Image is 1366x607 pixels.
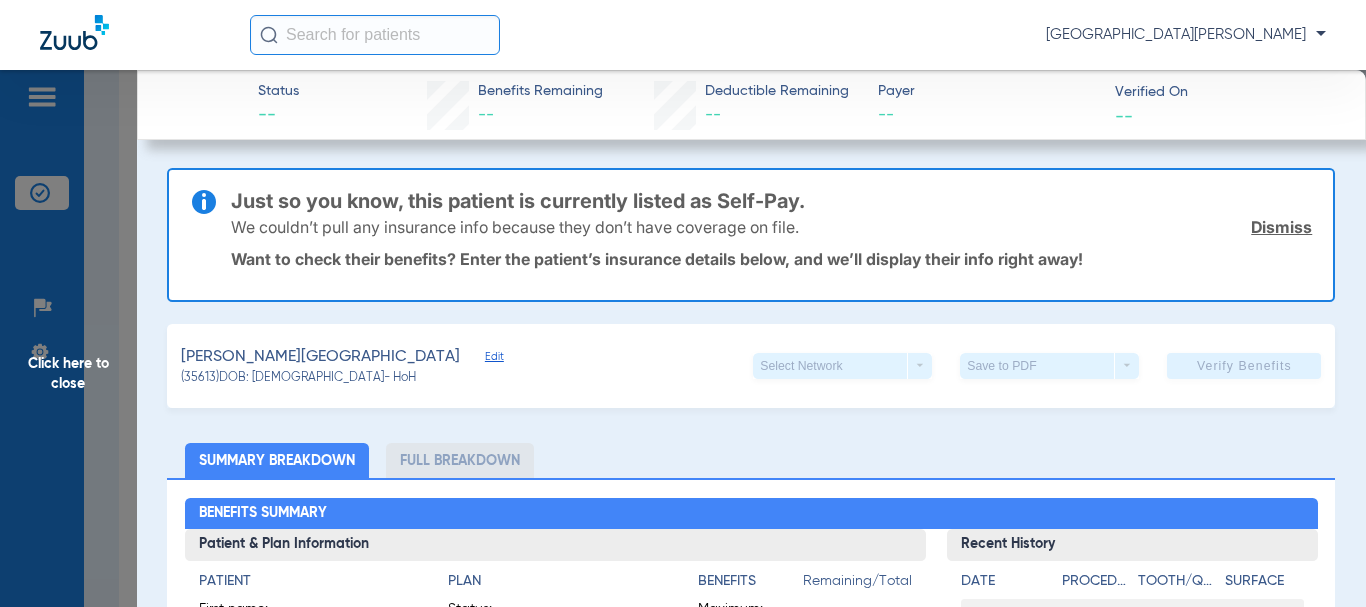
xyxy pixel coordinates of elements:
span: Edit [485,350,503,369]
h3: Recent History [947,529,1318,561]
input: Search for patients [250,15,500,55]
span: Verified On [1115,82,1334,103]
h4: Benefits [698,571,803,592]
span: (35613) DOB: [DEMOGRAPHIC_DATA] - HoH [181,370,416,388]
span: Benefits Remaining [478,81,603,102]
h4: Patient [199,571,413,592]
img: Search Icon [260,26,278,44]
iframe: Chat Widget [1266,511,1366,607]
h3: Patient & Plan Information [185,529,926,561]
span: Status [258,81,299,102]
h4: Plan [448,571,662,592]
p: We couldn’t pull any insurance info because they don’t have coverage on file. [231,217,799,237]
app-breakdown-title: Procedure [1062,571,1131,599]
li: Full Breakdown [386,443,534,478]
span: Payer [878,81,1097,102]
span: Deductible Remaining [705,81,849,102]
li: Summary Breakdown [185,443,369,478]
img: Zuub Logo [40,15,109,50]
app-breakdown-title: Benefits [698,571,803,599]
img: info-icon [192,190,216,214]
span: [GEOGRAPHIC_DATA][PERSON_NAME] [1046,25,1326,45]
h2: Benefits Summary [185,498,1318,530]
h4: Procedure [1062,571,1131,592]
h4: Date [961,571,1045,592]
span: -- [478,107,494,123]
h4: Surface [1225,571,1304,592]
app-breakdown-title: Surface [1225,571,1304,599]
h4: Tooth/Quad [1138,571,1217,592]
h3: Just so you know, this patient is currently listed as Self-Pay. [231,191,1312,211]
span: -- [1115,105,1133,126]
span: Remaining/Total [803,571,912,599]
span: [PERSON_NAME][GEOGRAPHIC_DATA] [181,345,460,370]
app-breakdown-title: Tooth/Quad [1138,571,1217,599]
span: -- [878,103,1097,128]
a: Dismiss [1251,217,1312,237]
span: -- [258,103,299,128]
app-breakdown-title: Date [961,571,1045,599]
span: -- [705,107,721,123]
p: Want to check their benefits? Enter the patient’s insurance details below, and we’ll display thei... [231,249,1312,269]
